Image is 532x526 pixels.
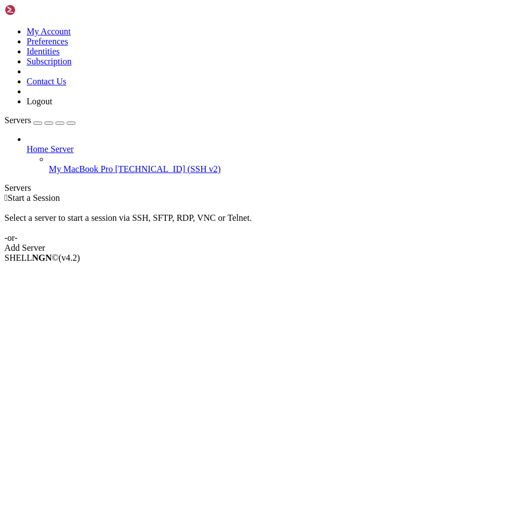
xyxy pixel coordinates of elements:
div: Servers [4,183,528,193]
span:  [4,193,8,203]
span: SHELL © [4,253,80,262]
a: Preferences [27,37,68,46]
a: Home Server [27,144,528,154]
a: Identities [27,47,60,56]
a: My Account [27,27,71,36]
a: Logout [27,97,52,106]
a: Subscription [27,57,72,66]
span: 4.2.0 [59,253,80,262]
a: Servers [4,115,75,125]
span: My MacBook Pro [49,164,113,174]
span: Start a Session [8,193,60,203]
span: [TECHNICAL_ID] (SSH v2) [115,164,221,174]
span: Home Server [27,144,74,154]
b: NGN [32,253,52,262]
li: Home Server [27,134,528,174]
span: Servers [4,115,31,125]
div: Add Server [4,243,528,253]
li: My MacBook Pro [TECHNICAL_ID] (SSH v2) [49,154,528,174]
div: Select a server to start a session via SSH, SFTP, RDP, VNC or Telnet. -or- [4,203,528,243]
a: My MacBook Pro [TECHNICAL_ID] (SSH v2) [49,164,528,174]
img: Shellngn [4,4,68,16]
a: Contact Us [27,77,67,86]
